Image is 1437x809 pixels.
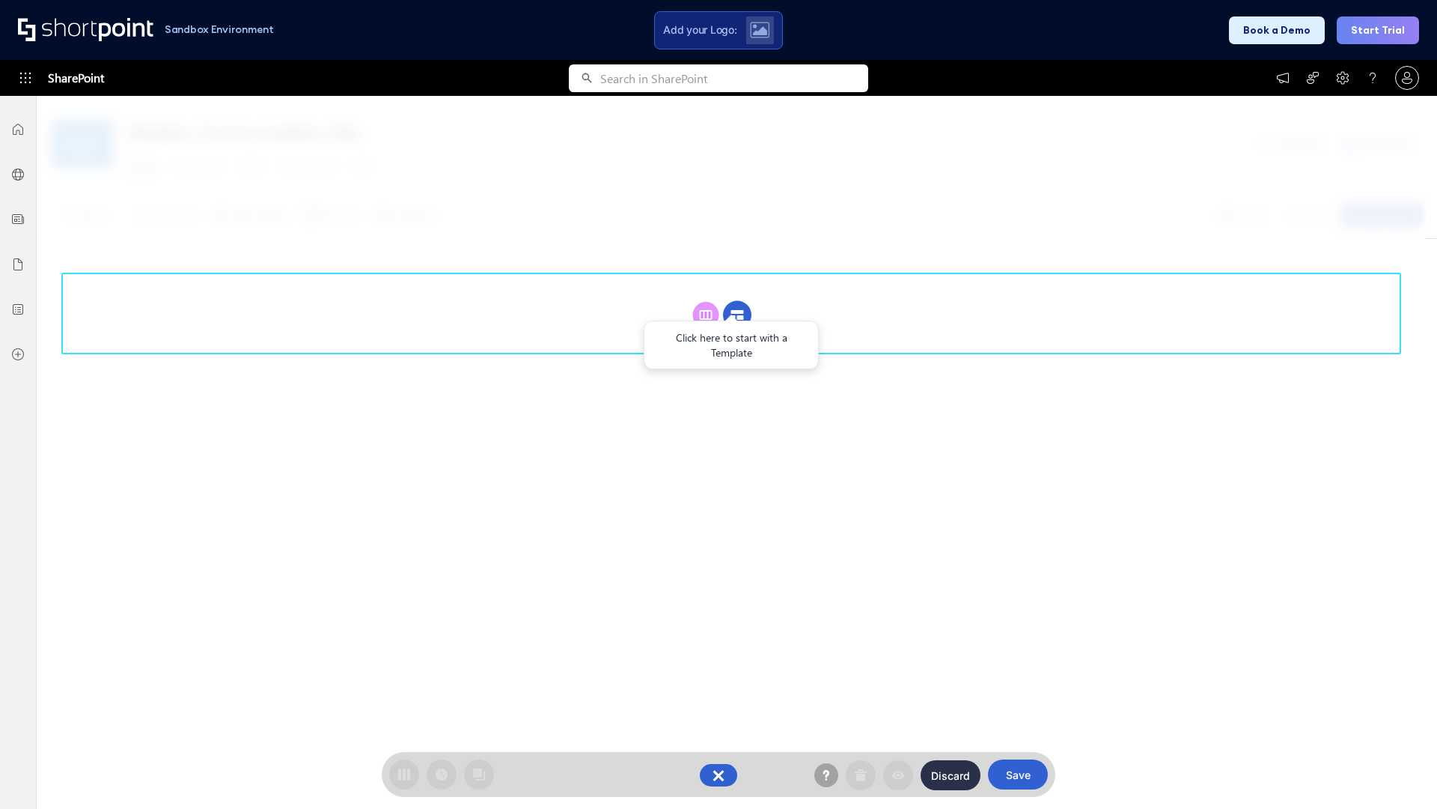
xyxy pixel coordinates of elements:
button: Discard [921,760,980,790]
button: Start Trial [1337,16,1419,44]
h1: Sandbox Environment [165,25,274,34]
button: Book a Demo [1229,16,1325,44]
input: Search in SharePoint [600,64,868,92]
button: Save [988,760,1048,790]
iframe: Chat Widget [1362,737,1437,809]
img: Upload logo [750,22,769,38]
span: SharePoint [48,60,104,96]
span: Add your Logo: [663,23,736,37]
